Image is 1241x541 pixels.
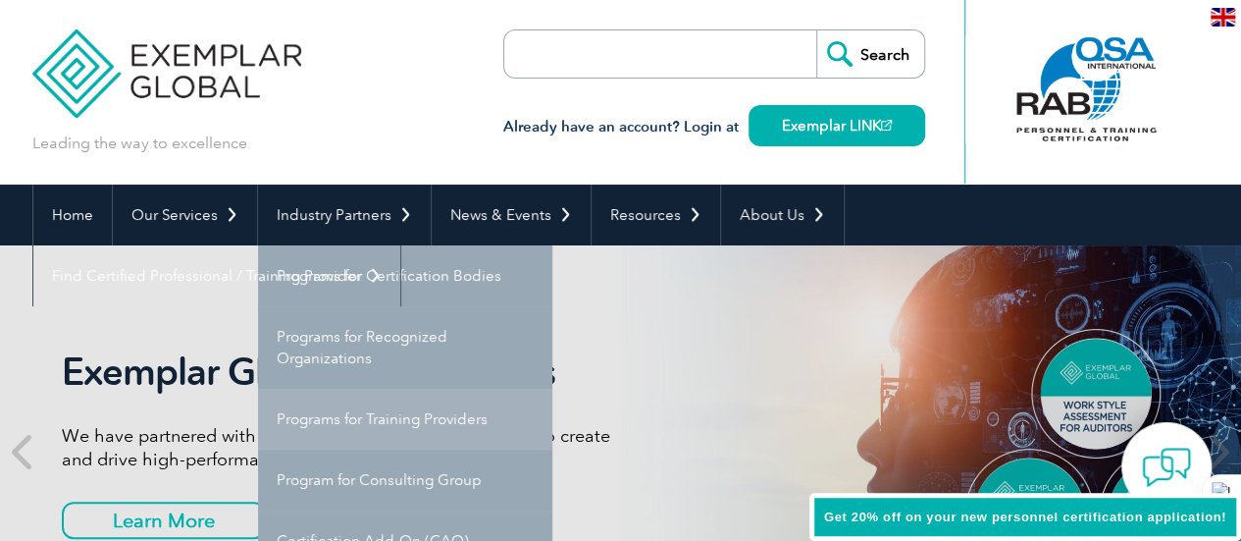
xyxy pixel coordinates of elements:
a: Resources [592,185,720,245]
a: Home [33,185,112,245]
a: Industry Partners [258,185,431,245]
p: We have partnered with TalentClick to give you a new tool to create and drive high-performance teams [62,424,621,471]
span: Get 20% off on your new personnel certification application! [824,510,1226,524]
h3: Already have an account? Login at [503,115,925,139]
a: Programs for Training Providers [258,389,552,450]
p: Leading the way to excellence [32,133,247,154]
h2: Exemplar Global Assessments [62,350,621,395]
a: Learn More [62,502,266,539]
a: News & Events [432,185,591,245]
input: Search [816,30,924,78]
img: contact-chat.png [1142,443,1191,492]
a: Find Certified Professional / Training Provider [33,245,400,306]
a: Programs for Certification Bodies [258,245,552,306]
img: open_square.png [881,120,892,131]
a: Program for Consulting Group [258,450,552,511]
a: Exemplar LINK [749,105,925,146]
a: Our Services [113,185,257,245]
a: About Us [721,185,844,245]
a: Programs for Recognized Organizations [258,306,552,389]
img: en [1211,8,1235,27]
